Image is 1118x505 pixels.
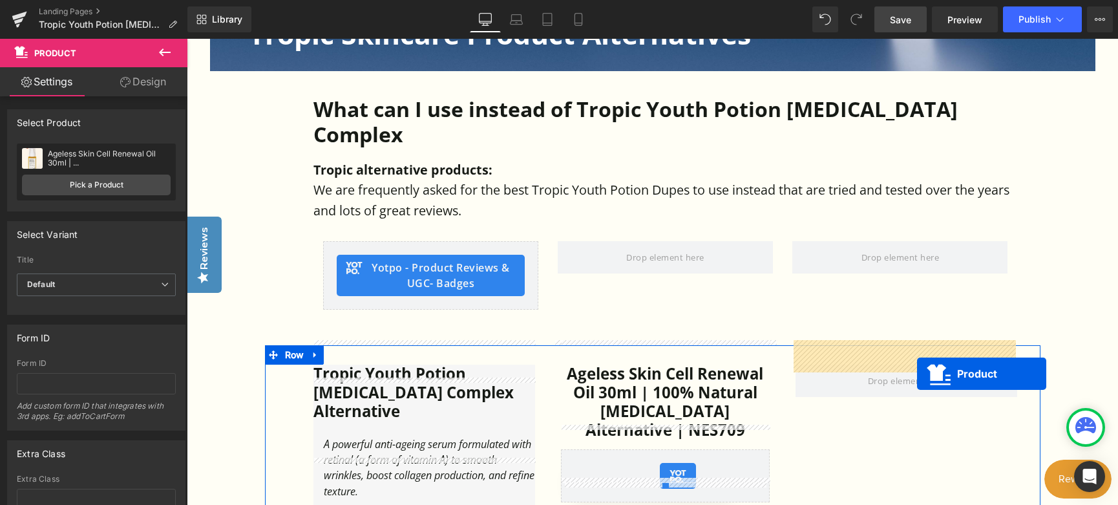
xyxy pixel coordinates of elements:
strong: Tropic alternative products: [127,122,306,140]
span: Product [34,48,76,58]
a: New Library [187,6,251,32]
h3: Tropic Youth Potion [MEDICAL_DATA] Complex Alternative [127,326,348,381]
div: Select Product [17,110,81,128]
span: Yotpo - Product Reviews & UGC [181,221,328,252]
a: Landing Pages [39,6,187,17]
iframe: Button to open loyalty program pop-up [858,421,925,460]
a: Mobile [563,6,594,32]
div: Select Variant [17,222,78,240]
i: A powerful anti-ageing serum formulated with retinal (a form of vitamin A) to smooth wrinkles, bo... [137,398,348,460]
div: Extra Class [17,441,65,459]
div: Form ID [17,325,50,343]
a: Tablet [532,6,563,32]
div: Add custom form ID that integrates with 3rd apps. Eg: addToCartForm [17,401,176,430]
a: Pick a Product [22,175,171,195]
div: Open Intercom Messenger [1074,461,1105,492]
span: Tropic Youth Potion [MEDICAL_DATA] Complex Alternative Products (Tropic Youth Potion Dupes) [39,19,163,30]
label: Title [17,255,176,268]
a: Desktop [470,6,501,32]
button: Redo [843,6,869,32]
button: Publish [1003,6,1082,32]
button: Undo [812,6,838,32]
img: pImage [22,148,43,169]
h1: What can I use instead of Tropic Youth Potion [MEDICAL_DATA] Complex [127,58,831,108]
a: Ageless Skin Cell Renewal Oil 30ml | 100% Natural [MEDICAL_DATA] Alternative | NES709 [374,326,583,400]
span: - Badges [243,237,288,252]
span: Row [95,306,121,326]
div: Extra Class [17,475,176,484]
span: Preview [947,13,982,27]
b: Default [27,279,55,289]
p: We are frequently asked for the best Tropic Youth Potion Dupes to use instead that are tried and ... [127,141,831,182]
a: Design [96,67,190,96]
a: Expand / Collapse [120,306,137,326]
a: Laptop [501,6,532,32]
button: More [1087,6,1113,32]
span: Save [890,13,911,27]
a: Preview [932,6,998,32]
div: Form ID [17,359,176,368]
span: Publish [1018,14,1051,25]
span: Library [212,14,242,25]
div: Ageless Skin Cell Renewal Oil 30ml | ... [48,149,171,167]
